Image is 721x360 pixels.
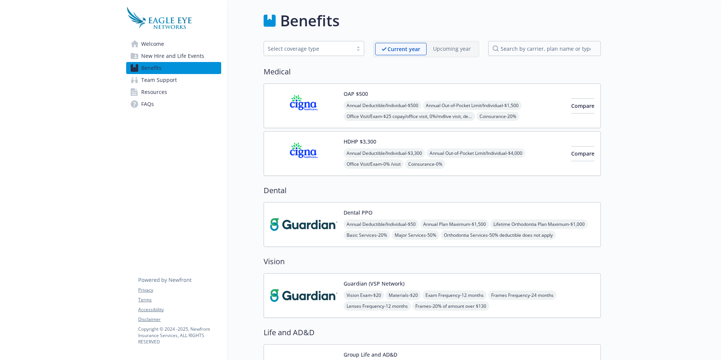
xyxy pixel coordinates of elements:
a: Team Support [126,74,221,86]
span: FAQs [141,98,154,110]
span: Annual Plan Maximum - $1,500 [420,219,489,229]
span: Resources [141,86,167,98]
button: OAP $500 [344,90,368,98]
button: Guardian (VSP Network) [344,280,404,287]
span: Coinsurance - 0% [405,159,445,169]
a: Disclaimer [138,316,221,323]
span: Annual Deductible/Individual - $50 [344,219,419,229]
div: Select coverage type [268,45,349,53]
h2: Life and AD&D [264,327,601,338]
input: search by carrier, plan name or type [488,41,601,56]
a: Welcome [126,38,221,50]
a: Resources [126,86,221,98]
button: Compare [571,98,594,113]
img: CIGNA carrier logo [270,90,338,122]
span: Frames Frequency - 24 months [488,290,557,300]
span: Vision Exam - $20 [344,290,384,300]
span: Upcoming year [427,43,477,55]
span: Annual Out-of-Pocket Limit/Individual - $4,000 [427,148,525,158]
span: Materials - $20 [386,290,421,300]
button: Group Life and AD&D [344,351,397,358]
span: Office Visit/Exam - 0% /visit [344,159,404,169]
span: Exam Frequency - 12 months [422,290,487,300]
span: Basic Services - 20% [344,230,390,240]
span: Annual Out-of-Pocket Limit/Individual - $1,500 [423,101,522,110]
span: Orthodontia Services - 50% deductible does not apply [441,230,556,240]
img: CIGNA carrier logo [270,138,338,169]
button: Compare [571,146,594,161]
span: Annual Deductible/Individual - $3,300 [344,148,425,158]
h2: Dental [264,185,601,196]
a: Terms [138,296,221,303]
a: Privacy [138,287,221,293]
a: Accessibility [138,306,221,313]
span: Annual Deductible/Individual - $500 [344,101,421,110]
span: Coinsurance - 20% [477,112,519,121]
span: Office Visit/Exam - $25 copay/office visit, 0%/mdlive visit, deductible does not apply [344,112,475,121]
button: Dental PPO [344,209,373,216]
h2: Vision [264,256,601,267]
a: FAQs [126,98,221,110]
span: Welcome [141,38,164,50]
span: Lenses Frequency - 12 months [344,301,411,311]
span: Major Services - 50% [392,230,439,240]
h1: Benefits [280,9,339,32]
a: Benefits [126,62,221,74]
img: Guardian carrier logo [270,209,338,241]
span: Compare [571,150,594,157]
span: Team Support [141,74,177,86]
p: Copyright © 2024 - 2025 , Newfront Insurance Services, ALL RIGHTS RESERVED [138,326,221,345]
a: New Hire and Life Events [126,50,221,62]
img: Guardian carrier logo [270,280,338,312]
p: Current year [388,45,420,53]
button: HDHP $3,300 [344,138,376,145]
h2: Medical [264,66,601,77]
span: Frames - 20% of amount over $130 [412,301,489,311]
span: Benefits [141,62,161,74]
p: Upcoming year [433,45,471,53]
span: Compare [571,102,594,109]
span: Lifetime Orthodontia Plan Maximum - $1,000 [490,219,588,229]
span: New Hire and Life Events [141,50,204,62]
